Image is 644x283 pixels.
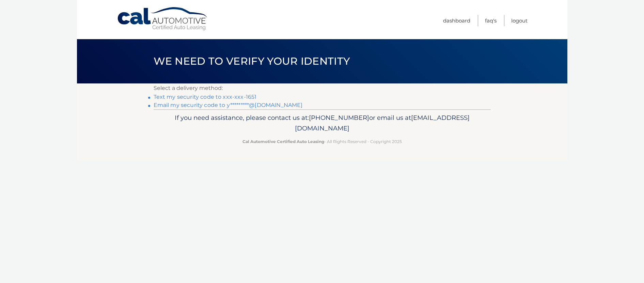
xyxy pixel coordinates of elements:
[309,114,369,122] span: [PHONE_NUMBER]
[154,102,303,108] a: Email my security code to y*********@[DOMAIN_NAME]
[485,15,497,26] a: FAQ's
[511,15,528,26] a: Logout
[158,112,486,134] p: If you need assistance, please contact us at: or email us at
[154,55,350,67] span: We need to verify your identity
[443,15,470,26] a: Dashboard
[154,94,257,100] a: Text my security code to xxx-xxx-1651
[158,138,486,145] p: - All Rights Reserved - Copyright 2025
[117,7,209,31] a: Cal Automotive
[154,83,491,93] p: Select a delivery method:
[242,139,324,144] strong: Cal Automotive Certified Auto Leasing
